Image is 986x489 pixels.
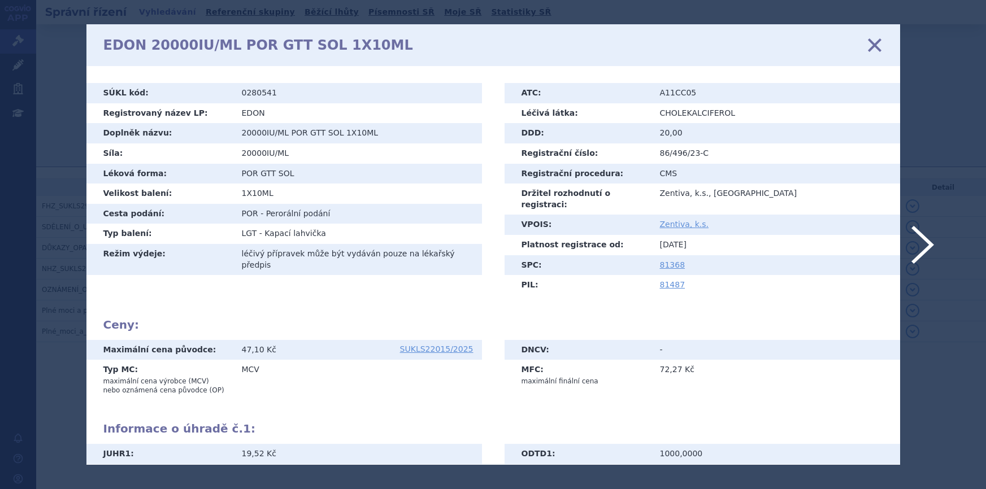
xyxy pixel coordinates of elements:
th: SÚKL kód: [86,83,233,103]
span: 1 [546,449,552,458]
th: DDD: [505,123,651,143]
td: MCV [233,360,482,399]
th: Maximální cena původce: [86,340,233,360]
th: Doplněk názvu: [86,123,233,143]
th: MFC: [505,360,651,390]
th: Režim výdeje: [86,244,233,275]
th: PIL: [505,275,651,295]
th: DNCV: [505,340,651,360]
td: 86/496/23-C [651,143,900,164]
th: Registrační procedura: [505,164,651,184]
span: - [259,229,262,238]
th: ATC: [505,83,651,103]
th: Platnost registrace od: [505,235,651,255]
td: 0280541 [233,83,482,103]
td: POR GTT SOL [233,164,482,184]
td: 1000,0000 [651,444,900,464]
span: POR [242,209,258,218]
th: ODTD : [505,444,651,464]
h1: EDON 20000IU/ML POR GTT SOL 1X10ML [103,37,413,54]
a: Zentiva, k.s. [660,220,709,229]
td: 200,0000 [651,464,900,484]
span: LGT [242,229,257,238]
th: Registrační číslo: [505,143,651,164]
span: Perorální podání [266,209,331,218]
a: SUKLS22015/2025 [400,345,474,353]
p: maximální finální cena [522,377,643,386]
span: - [260,209,263,218]
th: Registrovaný název LP: [86,103,233,124]
td: 20000IU/ML POR GTT SOL 1X10ML [233,123,482,143]
th: Typ MC: [86,360,233,399]
td: léčivý přípravek může být vydáván pouze na lékařský předpis [233,244,482,275]
h2: Ceny: [103,318,883,331]
th: Velikost balení: [86,184,233,204]
th: Léčivá látka: [505,103,651,124]
th: Léková forma: [86,164,233,184]
p: maximální cena výrobce (MCV) nebo oznámená cena původce (OP) [103,377,225,395]
th: ODTDBAL : [505,464,651,484]
th: Typ balení: [86,224,233,244]
span: Kapací lahvička [264,229,326,238]
span: 1 [125,449,131,458]
td: CMS [651,164,900,184]
td: 1X10ML [233,184,482,204]
td: 20000IU/ML [233,143,482,164]
td: A11CC05 [651,83,900,103]
th: SPC: [505,255,651,276]
th: UHR : [86,464,233,484]
td: - [651,340,900,360]
th: VPOIS: [505,215,651,235]
span: 47,10 Kč [242,345,276,354]
td: [DATE] [651,235,900,255]
th: Síla: [86,143,233,164]
a: 81368 [660,260,685,269]
td: EDON [233,103,482,124]
td: 72,27 Kč [651,360,900,390]
td: Zentiva, k.s., [GEOGRAPHIC_DATA] [651,184,900,215]
a: 81487 [660,280,685,289]
th: JUHR : [86,444,233,464]
a: zavřít [866,37,883,54]
h2: Informace o úhradě č. : [103,422,883,435]
th: Držitel rozhodnutí o registraci: [505,184,651,215]
td: CHOLEKALCIFEROL [651,103,900,124]
span: 1 [243,422,251,435]
th: Cesta podání: [86,204,233,224]
td: 19,52 Kč [233,444,482,464]
td: 20,00 [651,123,900,143]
